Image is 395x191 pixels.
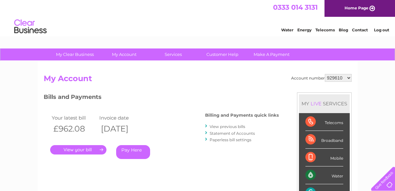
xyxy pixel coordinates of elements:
[210,124,245,129] a: View previous bills
[44,92,279,104] h3: Bills and Payments
[48,48,102,60] a: My Clear Business
[315,27,335,32] a: Telecoms
[309,101,323,107] div: LIVE
[147,48,200,60] a: Services
[273,3,318,11] a: 0333 014 3131
[305,149,343,166] div: Mobile
[299,94,350,113] div: MY SERVICES
[210,131,255,136] a: Statement of Accounts
[50,113,98,122] td: Your latest bill
[44,74,352,86] h2: My Account
[45,4,351,31] div: Clear Business is a trading name of Verastar Limited (registered in [GEOGRAPHIC_DATA] No. 3667643...
[374,27,389,32] a: Log out
[291,74,352,82] div: Account number
[281,27,293,32] a: Water
[210,137,251,142] a: Paperless bill settings
[305,131,343,149] div: Broadband
[50,145,106,154] a: .
[116,145,150,159] a: Pay Here
[245,48,298,60] a: Make A Payment
[205,113,279,118] h4: Billing and Payments quick links
[352,27,368,32] a: Contact
[97,48,151,60] a: My Account
[196,48,249,60] a: Customer Help
[339,27,348,32] a: Blog
[14,17,47,37] img: logo.png
[98,122,146,135] th: [DATE]
[50,122,98,135] th: £962.08
[297,27,312,32] a: Energy
[98,113,146,122] td: Invoice date
[305,113,343,131] div: Telecoms
[305,166,343,184] div: Water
